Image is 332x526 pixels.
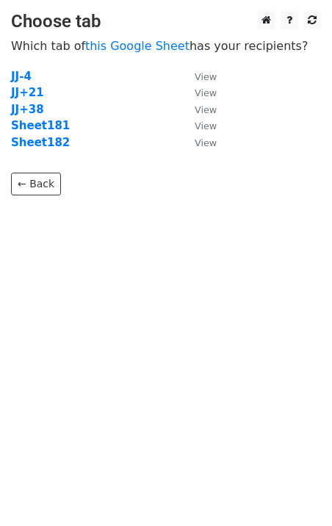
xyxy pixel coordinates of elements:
a: Sheet182 [11,136,70,149]
a: View [180,119,217,132]
a: View [180,86,217,99]
a: JJ-4 [11,70,32,83]
a: View [180,103,217,116]
h3: Choose tab [11,11,321,32]
small: View [195,104,217,115]
a: ← Back [11,173,61,195]
p: Which tab of has your recipients? [11,38,321,54]
small: View [195,71,217,82]
a: Sheet181 [11,119,70,132]
a: JJ+21 [11,86,44,99]
a: View [180,70,217,83]
a: View [180,136,217,149]
small: View [195,87,217,98]
a: this Google Sheet [85,39,190,53]
small: View [195,137,217,148]
small: View [195,120,217,131]
a: JJ+38 [11,103,44,116]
